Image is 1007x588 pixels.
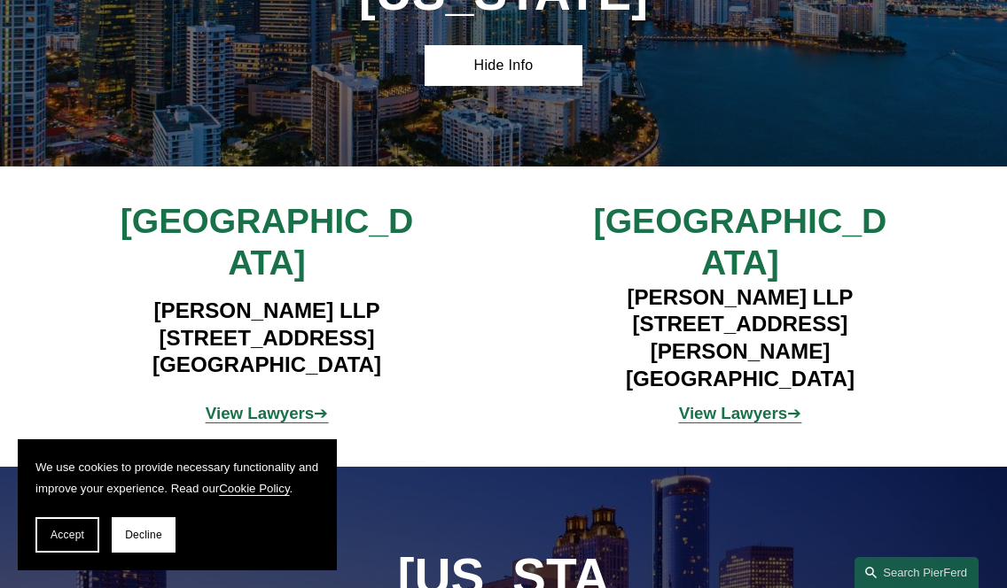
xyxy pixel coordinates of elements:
section: Cookie banner [18,439,337,570]
p: We use cookies to provide necessary functionality and improve your experience. Read our . [35,457,319,499]
span: Decline [125,529,162,541]
button: Decline [112,517,176,553]
h4: [PERSON_NAME] LLP [STREET_ADDRESS] [GEOGRAPHIC_DATA] [70,298,464,379]
span: ➔ [679,404,801,422]
h4: [PERSON_NAME] LLP [STREET_ADDRESS][PERSON_NAME] [GEOGRAPHIC_DATA] [543,284,937,393]
span: Accept [51,529,84,541]
a: Search this site [855,557,979,588]
button: Accept [35,517,99,553]
span: [GEOGRAPHIC_DATA] [594,202,887,282]
a: View Lawyers➔ [679,404,801,422]
a: View Lawyers➔ [206,404,328,422]
span: [GEOGRAPHIC_DATA] [121,202,414,282]
span: ➔ [206,404,328,422]
strong: View Lawyers [206,404,314,422]
a: Cookie Policy [219,482,289,495]
a: Hide Info [425,45,582,86]
strong: View Lawyers [679,404,787,422]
